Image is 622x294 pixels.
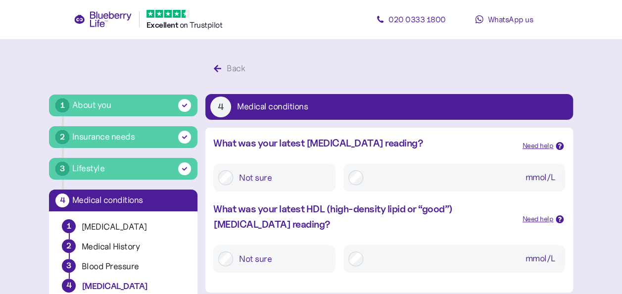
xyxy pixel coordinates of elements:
button: 3Lifestyle [49,158,197,180]
div: What was your latest HDL (high-density lipid or “good”) [MEDICAL_DATA] reading? [213,201,515,232]
button: 2Insurance needs [49,126,197,148]
div: 1 [62,220,75,233]
div: mmol/L [521,169,560,187]
div: Insurance needs [72,130,135,144]
div: mmol/L [521,250,560,268]
span: on Trustpilot [180,20,223,30]
div: Medical conditions [72,196,191,205]
a: WhatsApp us [460,9,549,29]
div: Medical conditions [237,102,308,111]
div: Need help [523,214,554,225]
div: 4 [62,279,76,293]
input: mmol/L [369,250,561,268]
button: 4Medical conditions [205,94,573,120]
button: 1About you [49,95,197,116]
button: 2Medical History [57,239,190,259]
div: 4 [55,194,69,207]
div: 2 [55,130,69,144]
div: 1 [55,98,69,112]
input: mmol/L [369,169,561,187]
div: Back [227,62,245,75]
button: 3Blood Pressure [57,259,190,279]
span: 020 0333 1800 [388,14,446,24]
a: 020 0333 1800 [367,9,456,29]
label: Not sure [233,250,331,268]
div: [MEDICAL_DATA] [82,281,185,292]
div: [MEDICAL_DATA] [82,221,185,233]
div: 3 [62,259,75,272]
span: Excellent ️ [146,20,180,30]
div: What was your latest [MEDICAL_DATA] reading? [213,136,515,151]
div: 2 [62,240,75,252]
div: About you [72,98,111,112]
div: Lifestyle [72,162,105,175]
div: 4 [210,97,231,117]
div: 3 [55,162,69,176]
div: Blood Pressure [82,261,185,272]
button: Back [205,58,256,79]
label: Not sure [233,169,331,187]
span: WhatsApp us [487,14,533,24]
button: 4Medical conditions [49,190,197,211]
div: Medical History [82,241,185,252]
div: Need help [523,141,554,151]
button: 1[MEDICAL_DATA] [57,219,190,239]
